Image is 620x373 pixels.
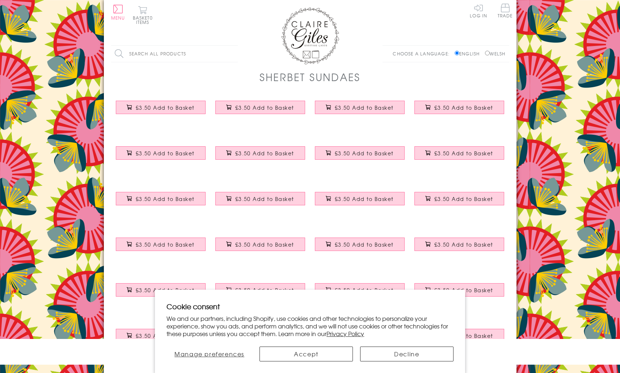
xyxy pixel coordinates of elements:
a: Birthday Card, Pink Banner, Happy Birthday to you £3.50 Add to Basket [410,95,509,126]
a: Birthday Card, Patterned Girls, Happy Birthday £3.50 Add to Basket [111,95,211,126]
a: Birthday Card, Birdcages, Wishing you a very Happy Birthday £3.50 Add to Basket [310,95,410,126]
button: Menu [111,5,125,20]
button: £3.50 Add to Basket [215,283,305,297]
p: We and our partners, including Shopify, use cookies and other technologies to personalize your ex... [166,315,454,337]
a: Birthday Card, Blue Age 70, Happy 70th Birthday £3.50 Add to Basket [111,323,211,355]
a: Good Luck Leaving Card, Bird Card, Goodbye and Good Luck £3.50 Add to Basket [410,278,509,309]
span: Manage preferences [174,349,244,358]
button: £3.50 Add to Basket [116,283,206,297]
span: £3.50 Add to Basket [335,104,394,111]
span: £3.50 Add to Basket [136,332,195,339]
span: £3.50 Add to Basket [235,286,294,294]
span: £3.50 Add to Basket [434,241,493,248]
button: Basket0 items [133,6,153,24]
label: English [455,50,483,57]
button: £3.50 Add to Basket [315,146,405,160]
button: £3.50 Add to Basket [116,192,206,205]
span: Menu [111,14,125,21]
button: £3.50 Add to Basket [215,146,305,160]
input: English [455,51,459,55]
a: Wedding Card, Blue Banners, Congratulations Wedding Day £3.50 Add to Basket [310,186,410,218]
img: Claire Giles Greetings Cards [281,7,339,64]
span: £3.50 Add to Basket [335,195,394,202]
button: £3.50 Add to Basket [315,238,405,251]
span: £3.50 Add to Basket [434,150,493,157]
span: £3.50 Add to Basket [136,286,195,294]
button: £3.50 Add to Basket [315,283,405,297]
button: £3.50 Add to Basket [414,146,504,160]
span: £3.50 Add to Basket [136,150,195,157]
span: 0 items [136,14,153,25]
button: £3.50 Add to Basket [215,192,305,205]
a: Birthday Card, Patterned Girls, Happy Birthday Cousin £3.50 Add to Basket [211,186,310,218]
a: Birthday Card, Blue Age 40, Happy 40th Birthday £3.50 Add to Basket [410,232,509,263]
a: Birthday Card, Blue Banners, Happy Birthday to you £3.50 Add to Basket [111,141,211,172]
label: Welsh [485,50,506,57]
span: £3.50 Add to Basket [434,195,493,202]
span: £3.50 Add to Basket [235,241,294,248]
span: £3.50 Add to Basket [335,286,394,294]
span: Trade [498,4,513,18]
a: Birthday Card, Butterflies, Happy Birthday Grandma £3.50 Add to Basket [310,232,410,263]
span: £3.50 Add to Basket [335,150,394,157]
a: Thank You Card, Pink Stars, To a Great Teacher £3.50 Add to Basket [111,232,211,263]
button: £3.50 Add to Basket [315,101,405,114]
a: Birthday Card, Bunting, Very Happy Birthday £3.50 Add to Basket [310,141,410,172]
button: Accept [260,347,353,361]
span: £3.50 Add to Basket [136,195,195,202]
button: £3.50 Add to Basket [215,238,305,251]
a: Privacy Policy [326,329,364,338]
span: £3.50 Add to Basket [235,195,294,202]
a: Birthday Card, Pink Age 80, Happy 80th Birthday £3.50 Add to Basket [111,278,211,309]
a: Birthday Card, Blue Stars, to my wonderful Husband, Happy Birthday £3.50 Add to Basket [211,278,310,309]
a: Log In [470,4,487,18]
button: £3.50 Add to Basket [414,238,504,251]
a: Thank You Card, Blue Stars, To a Great Teacher £3.50 Add to Basket [410,186,509,218]
a: Birthday Card, Pink Stars, Happy Birthday to a special Daughter £3.50 Add to Basket [410,141,509,172]
button: £3.50 Add to Basket [414,192,504,205]
a: Birthday Card, Blue Age 18, wishing you a Happy 18th Birthday £3.50 Add to Basket [211,232,310,263]
a: Birthday Card, Squirrels, Happy Birthday Aunt £3.50 Add to Basket [111,186,211,218]
span: £3.50 Add to Basket [136,104,195,111]
input: Welsh [485,51,490,55]
span: £3.50 Add to Basket [335,241,394,248]
h1: Sherbet Sundaes [260,70,360,84]
button: £3.50 Add to Basket [414,101,504,114]
button: Manage preferences [166,347,252,361]
button: £3.50 Add to Basket [414,283,504,297]
h2: Cookie consent [166,301,454,311]
button: Decline [360,347,454,361]
span: £3.50 Add to Basket [235,150,294,157]
button: £3.50 Add to Basket [116,146,206,160]
a: Birthday Card, Pink Heart, three cheers for the birthday girl! £3.50 Add to Basket [211,141,310,172]
button: £3.50 Add to Basket [315,192,405,205]
button: £3.50 Add to Basket [116,329,206,342]
span: £3.50 Add to Basket [235,104,294,111]
button: £3.50 Add to Basket [116,101,206,114]
p: Choose a language: [393,50,453,57]
span: £3.50 Add to Basket [434,286,493,294]
a: Birthday Card, Arrow and bird, Happy Birthday £3.50 Add to Basket [211,95,310,126]
span: £3.50 Add to Basket [434,104,493,111]
a: Thank You Card, Pink Bunting, Thank You very Much £3.50 Add to Basket [310,278,410,309]
span: £3.50 Add to Basket [136,241,195,248]
input: Search all products [111,46,238,62]
input: Search [231,46,238,62]
button: £3.50 Add to Basket [116,238,206,251]
a: Trade [498,4,513,19]
button: £3.50 Add to Basket [215,101,305,114]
